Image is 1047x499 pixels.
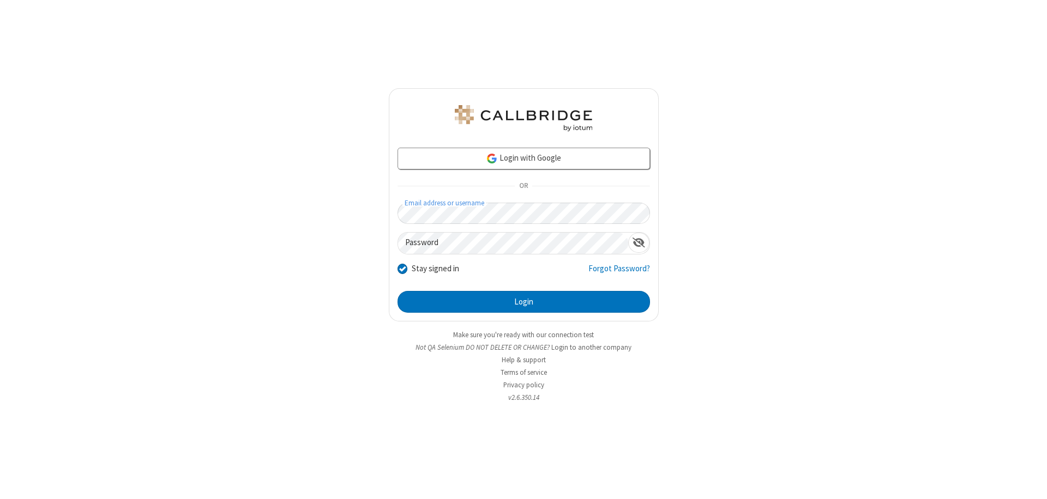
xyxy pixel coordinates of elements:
span: OR [515,179,532,194]
input: Password [398,233,628,254]
div: Show password [628,233,649,253]
a: Terms of service [501,368,547,377]
a: Privacy policy [503,380,544,390]
a: Help & support [502,355,546,364]
li: Not QA Selenium DO NOT DELETE OR CHANGE? [389,342,659,352]
input: Email address or username [398,203,650,224]
img: QA Selenium DO NOT DELETE OR CHANGE [453,105,594,131]
a: Login with Google [398,148,650,169]
iframe: Chat [1020,471,1039,491]
button: Login [398,291,650,313]
a: Make sure you're ready with our connection test [453,330,594,339]
img: google-icon.png [486,153,498,165]
a: Forgot Password? [588,263,650,283]
button: Login to another company [551,342,631,352]
li: v2.6.350.14 [389,392,659,403]
label: Stay signed in [412,263,459,275]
